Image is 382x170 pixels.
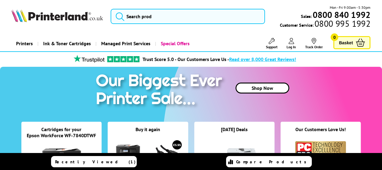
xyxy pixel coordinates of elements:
[339,39,353,47] span: Basket
[55,159,136,165] span: Recently Viewed (1)
[93,67,228,114] img: printer sale
[266,38,277,49] a: Support
[107,56,139,62] img: trustpilot rating
[313,9,370,20] b: 0800 840 1992
[12,9,103,23] a: Printerland Logo
[287,45,296,49] span: Log In
[27,132,96,138] a: Epson WorkForce WF-7840DTWF
[95,36,155,51] a: Managed Print Services
[287,38,296,49] a: Log In
[331,33,338,41] span: 0
[280,21,370,28] span: Customer Service:
[236,83,289,93] a: Shop Now
[333,36,370,49] a: Basket 0
[12,9,103,22] img: Printerland Logo
[37,36,95,51] a: Ink & Toner Cartridges
[330,5,370,10] span: Mon - Fri 9:00am - 5:30pm
[194,126,274,140] div: [DATE] Deals
[280,126,361,140] div: Our Customers Love Us!
[71,55,107,63] img: trustpilot rating
[21,126,102,132] div: Cartridges for your
[301,13,312,19] span: Sales:
[43,36,91,51] span: Ink & Toner Cartridges
[136,126,160,132] a: Buy it again
[314,21,370,26] span: 0800 995 1992
[305,38,323,49] a: Track Order
[51,156,137,167] a: Recently Viewed (1)
[155,36,194,51] a: Special Offers
[266,45,277,49] span: Support
[236,159,310,165] span: Compare Products
[312,12,370,18] a: 0800 840 1992
[229,56,296,62] span: Read over 8,000 Great Reviews!
[111,9,265,24] input: Search prod
[226,156,312,167] a: Compare Products
[143,56,296,62] a: Trust Score 5.0 - Our Customers Love Us -Read over 8,000 Great Reviews!
[12,36,37,51] a: Printers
